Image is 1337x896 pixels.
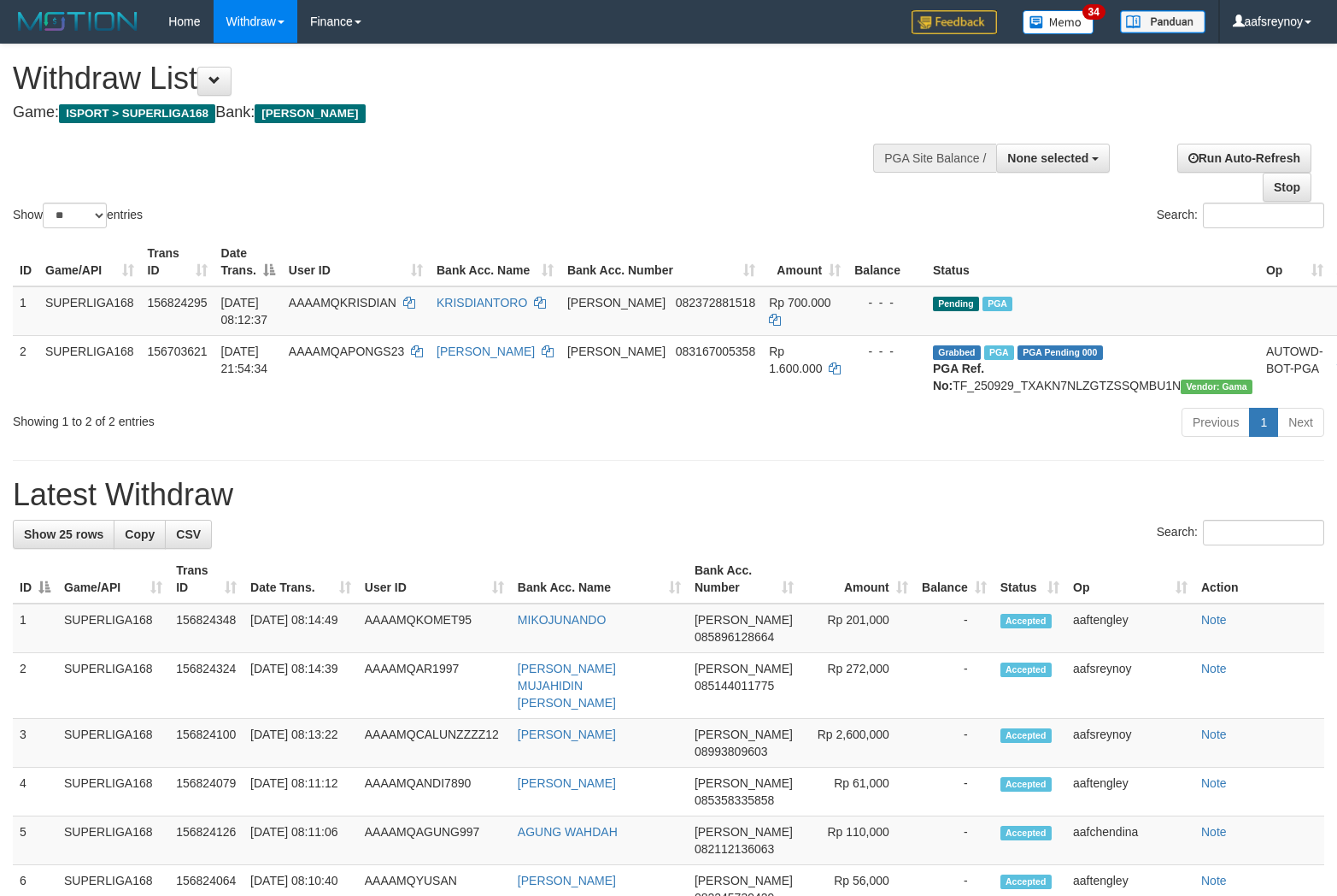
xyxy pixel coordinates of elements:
span: Vendor URL: https://trx31.1velocity.biz [1181,380,1252,394]
img: Feedback.jpg [912,10,997,34]
td: 1 [13,286,38,336]
span: Rp 1.600.000 [769,345,822,375]
span: [PERSON_NAME] [695,613,793,627]
a: [PERSON_NAME] [518,874,616,887]
td: 156824126 [169,816,243,865]
td: AAAAMQANDI7890 [358,768,511,816]
img: MOTION_logo.png [13,9,143,34]
a: MIKOJUNANDO [518,613,606,627]
th: Action [1194,555,1324,604]
span: AAAAMQKRISDIAN [289,296,396,309]
span: Copy 083167005358 to clipboard [676,345,755,358]
th: Amount: activate to sort column ascending [762,238,847,286]
td: SUPERLIGA168 [38,286,141,336]
td: [DATE] 08:11:12 [243,768,358,816]
th: Game/API: activate to sort column ascending [38,238,141,286]
span: [PERSON_NAME] [567,345,666,358]
td: Rp 201,000 [800,604,915,653]
td: SUPERLIGA168 [57,604,169,653]
th: Trans ID: activate to sort column ascending [141,238,214,286]
td: Rp 61,000 [800,768,915,816]
span: Accepted [1000,728,1052,743]
span: 156703621 [148,345,208,358]
td: - [915,719,994,768]
td: 2 [13,653,57,719]
a: [PERSON_NAME] MUJAHIDIN [PERSON_NAME] [518,662,616,710]
span: 156824295 [148,296,208,309]
span: [DATE] 21:54:34 [221,345,268,375]
td: 4 [13,768,57,816]
td: [DATE] 08:13:22 [243,719,358,768]
td: 156824079 [169,768,243,816]
td: SUPERLIGA168 [57,719,169,768]
td: - [915,768,994,816]
td: aafsreynoy [1066,653,1194,719]
td: [DATE] 08:14:49 [243,604,358,653]
th: Bank Acc. Name: activate to sort column ascending [511,555,688,604]
span: 34 [1082,4,1105,20]
td: AUTOWD-BOT-PGA [1259,335,1330,401]
div: PGA Site Balance / [873,144,996,173]
a: Note [1201,613,1227,627]
th: Bank Acc. Number: activate to sort column ascending [688,555,800,604]
span: Accepted [1000,777,1052,792]
span: [PERSON_NAME] [695,874,793,887]
th: Balance: activate to sort column ascending [915,555,994,604]
span: Accepted [1000,875,1052,889]
th: Date Trans.: activate to sort column ascending [243,555,358,604]
td: aaftengley [1066,604,1194,653]
td: AAAAMQKOMET95 [358,604,511,653]
a: Previous [1182,408,1250,437]
td: 156824348 [169,604,243,653]
label: Search: [1157,203,1324,228]
a: Note [1201,776,1227,790]
a: Copy [114,520,166,549]
td: SUPERLIGA168 [57,768,169,816]
span: AAAAMQAPONGS23 [289,345,404,358]
div: - - - [854,343,919,360]
span: Pending [933,297,979,311]
span: Copy 085358335858 to clipboard [695,793,774,807]
a: Note [1201,728,1227,741]
span: [DATE] 08:12:37 [221,296,268,327]
td: - [915,816,994,865]
b: PGA Ref. No: [933,362,984,392]
span: Grabbed [933,345,981,360]
button: None selected [996,144,1110,173]
span: Copy [125,528,155,541]
a: CSV [165,520,212,549]
input: Search: [1203,203,1324,228]
th: ID: activate to sort column descending [13,555,57,604]
span: [PERSON_NAME] [255,104,365,123]
td: 1 [13,604,57,653]
span: [PERSON_NAME] [567,296,666,309]
input: Search: [1203,520,1324,545]
span: Rp 700.000 [769,296,830,309]
th: Trans ID: activate to sort column ascending [169,555,243,604]
a: Next [1277,408,1324,437]
td: 2 [13,335,38,401]
td: Rp 110,000 [800,816,915,865]
th: Game/API: activate to sort column ascending [57,555,169,604]
label: Search: [1157,520,1324,545]
img: panduan.png [1120,10,1205,33]
th: Status [926,238,1259,286]
a: KRISDIANTORO [437,296,527,309]
span: Accepted [1000,614,1052,628]
span: Copy 085896128664 to clipboard [695,630,774,644]
th: Balance [847,238,926,286]
th: User ID: activate to sort column ascending [358,555,511,604]
th: Status: activate to sort column ascending [994,555,1066,604]
span: Copy 082372881518 to clipboard [676,296,755,309]
th: ID [13,238,38,286]
th: Amount: activate to sort column ascending [800,555,915,604]
span: CSV [176,528,201,541]
span: Show 25 rows [24,528,103,541]
h1: Latest Withdraw [13,478,1324,512]
td: [DATE] 08:11:06 [243,816,358,865]
a: Note [1201,662,1227,675]
span: PGA Pending [1017,345,1103,360]
td: 3 [13,719,57,768]
td: Rp 272,000 [800,653,915,719]
td: [DATE] 08:14:39 [243,653,358,719]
